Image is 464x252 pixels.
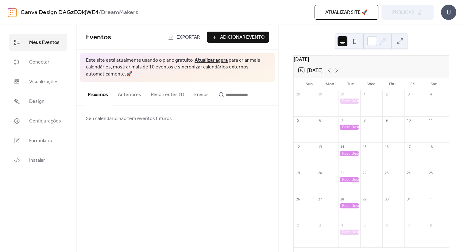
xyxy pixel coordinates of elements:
[384,118,389,123] div: 9
[9,132,67,149] a: Formulário
[429,92,433,97] div: 4
[29,39,60,46] span: Meus Eventos
[9,73,67,90] a: Visualizações
[315,5,378,20] button: Atualizar site 🚀
[8,7,17,17] img: logo
[362,92,367,97] div: 1
[340,223,345,227] div: 4
[423,78,444,90] div: Sat
[29,59,49,66] span: Conectar
[294,56,449,63] div: [DATE]
[296,197,300,201] div: 26
[29,137,52,145] span: Formulário
[318,92,322,97] div: 29
[338,230,360,235] div: Post: Destinos
[296,66,325,75] button: 16[DATE]
[318,118,322,123] div: 6
[384,197,389,201] div: 30
[189,82,214,105] button: Envios
[9,152,67,169] a: Instalar
[406,118,411,123] div: 10
[384,223,389,227] div: 6
[29,118,61,125] span: Configurações
[406,197,411,201] div: 31
[338,99,360,104] div: Post: Destinos
[340,144,345,149] div: 14
[429,118,433,123] div: 11
[296,223,300,227] div: 2
[429,144,433,149] div: 18
[299,78,319,90] div: Sun
[406,92,411,97] div: 3
[382,78,403,90] div: Thu
[101,7,138,18] b: DreamMakers
[9,113,67,129] a: Configurações
[86,31,111,44] span: Eventos
[406,171,411,175] div: 24
[338,177,360,182] div: Post: Destinos
[9,93,67,110] a: Design
[362,197,367,201] div: 29
[9,54,67,70] a: Conectar
[429,171,433,175] div: 25
[362,171,367,175] div: 22
[318,171,322,175] div: 20
[296,171,300,175] div: 19
[99,7,101,18] b: /
[29,157,45,164] span: Instalar
[340,78,361,90] div: Tue
[362,118,367,123] div: 8
[441,5,456,20] div: U
[29,98,44,105] span: Design
[403,78,423,90] div: Fri
[338,125,360,130] div: Post: Destinos
[384,144,389,149] div: 16
[207,32,269,43] button: Adicionar Evento
[113,82,146,105] button: Anteriores
[384,92,389,97] div: 2
[176,34,200,41] span: Exportar
[86,57,269,78] span: Este site está atualmente usando o plano gratuito. para criar mais calendários, mostrar mais de 1...
[83,82,113,105] button: Próximos
[86,115,172,122] span: Seu calendário não tem eventos futuros
[296,118,300,123] div: 5
[325,9,368,16] span: Atualizar site 🚀
[296,144,300,149] div: 12
[163,32,204,43] a: Exportar
[318,223,322,227] div: 3
[384,171,389,175] div: 23
[340,118,345,123] div: 7
[340,171,345,175] div: 21
[29,78,59,86] span: Visualizações
[361,78,382,90] div: Wed
[318,144,322,149] div: 13
[406,223,411,227] div: 7
[340,92,345,97] div: 30
[319,78,340,90] div: Mon
[406,144,411,149] div: 17
[21,7,99,18] a: Canva Design DAGzEQkjWE4
[318,197,322,201] div: 27
[340,197,345,201] div: 28
[9,34,67,51] a: Meus Eventos
[338,151,360,156] div: Post: Destinos
[429,197,433,201] div: 1
[296,92,300,97] div: 28
[338,203,360,208] div: Post: Destinos
[429,223,433,227] div: 8
[362,144,367,149] div: 15
[146,82,189,105] button: Recorrentes (1)
[362,223,367,227] div: 5
[220,34,265,41] span: Adicionar Evento
[195,56,228,65] a: Atualizar agora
